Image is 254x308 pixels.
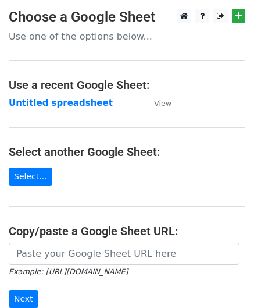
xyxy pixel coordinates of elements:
h4: Use a recent Google Sheet: [9,78,245,92]
input: Next [9,290,38,308]
p: Use one of the options below... [9,30,245,43]
h4: Copy/paste a Google Sheet URL: [9,224,245,238]
input: Paste your Google Sheet URL here [9,243,239,265]
small: Example: [URL][DOMAIN_NAME] [9,267,128,276]
small: View [154,99,171,108]
a: View [142,98,171,108]
a: Untitled spreadsheet [9,98,113,108]
h3: Choose a Google Sheet [9,9,245,26]
a: Select... [9,168,52,186]
h4: Select another Google Sheet: [9,145,245,159]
